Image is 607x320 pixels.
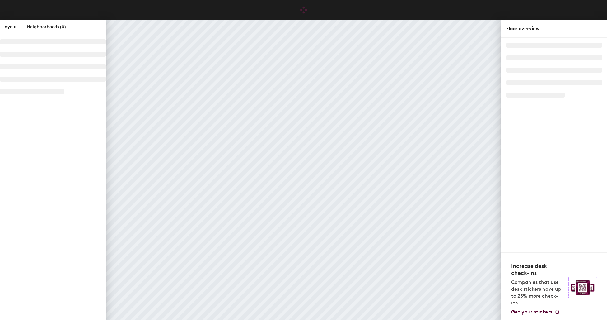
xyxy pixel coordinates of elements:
img: Sticker logo [568,277,597,298]
span: Get your stickers [511,309,552,315]
div: Floor overview [506,25,602,32]
a: Get your stickers [511,309,560,315]
span: Neighborhoods (0) [27,24,66,30]
p: Companies that use desk stickers have up to 25% more check-ins. [511,279,565,306]
span: Layout [2,24,17,30]
h4: Increase desk check-ins [511,263,565,276]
